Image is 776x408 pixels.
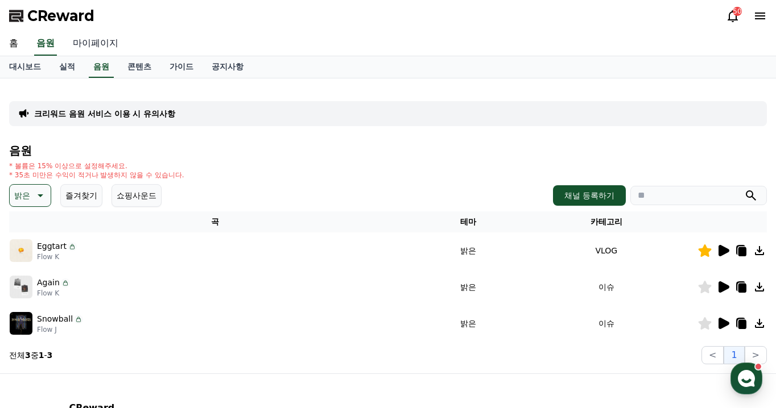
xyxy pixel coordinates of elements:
h4: 음원 [9,144,767,157]
a: 음원 [34,32,57,56]
a: 콘텐츠 [118,56,160,78]
a: CReward [9,7,94,25]
a: 크리워드 음원 서비스 이용 시 유의사항 [34,108,175,119]
a: 가이드 [160,56,203,78]
p: Snowball [37,313,73,325]
span: 대화 [104,331,118,340]
p: Again [37,277,60,289]
p: 밝은 [14,188,30,203]
p: Flow K [37,252,77,261]
p: * 볼륨은 15% 이상으로 설정해주세요. [9,161,184,170]
a: 실적 [50,56,84,78]
p: 전체 중 - [9,349,52,361]
div: 50 [733,7,742,16]
strong: 3 [25,351,31,360]
p: Eggtart [37,240,67,252]
img: music [10,239,32,262]
p: Flow K [37,289,70,298]
span: 홈 [36,331,43,340]
a: 50 [726,9,740,23]
a: 홈 [3,314,75,342]
span: 설정 [176,331,189,340]
button: 밝은 [9,184,51,207]
td: 이슈 [515,269,697,305]
button: 채널 등록하기 [553,185,626,206]
button: 1 [724,346,744,364]
button: 즐겨찾기 [60,184,102,207]
button: 쇼핑사운드 [112,184,162,207]
th: 카테고리 [515,211,697,232]
a: 마이페이지 [64,32,127,56]
th: 곡 [9,211,421,232]
a: 음원 [89,56,114,78]
img: music [10,312,32,335]
p: * 35초 미만은 수익이 적거나 발생하지 않을 수 있습니다. [9,170,184,180]
button: > [745,346,767,364]
strong: 1 [39,351,44,360]
strong: 3 [47,351,53,360]
td: 이슈 [515,305,697,342]
p: Flow J [37,325,83,334]
td: 밝은 [421,232,515,269]
a: 공지사항 [203,56,253,78]
th: 테마 [421,211,515,232]
button: < [701,346,724,364]
td: 밝은 [421,269,515,305]
a: 설정 [147,314,218,342]
a: 대화 [75,314,147,342]
td: 밝은 [421,305,515,342]
span: CReward [27,7,94,25]
td: VLOG [515,232,697,269]
img: music [10,276,32,298]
